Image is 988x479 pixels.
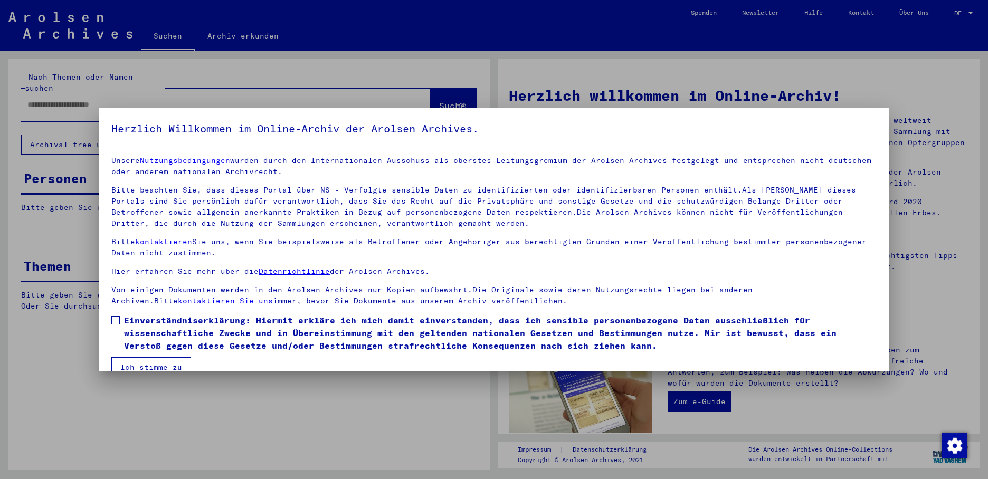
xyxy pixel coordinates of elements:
[140,156,230,165] a: Nutzungsbedingungen
[178,296,273,305] a: kontaktieren Sie uns
[111,185,877,229] p: Bitte beachten Sie, dass dieses Portal über NS - Verfolgte sensible Daten zu identifizierten oder...
[111,266,877,277] p: Hier erfahren Sie mehr über die der Arolsen Archives.
[111,155,877,177] p: Unsere wurden durch den Internationalen Ausschuss als oberstes Leitungsgremium der Arolsen Archiv...
[111,284,877,306] p: Von einigen Dokumenten werden in den Arolsen Archives nur Kopien aufbewahrt.Die Originale sowie d...
[111,120,877,137] h5: Herzlich Willkommen im Online-Archiv der Arolsen Archives.
[135,237,192,246] a: kontaktieren
[111,236,877,258] p: Bitte Sie uns, wenn Sie beispielsweise als Betroffener oder Angehöriger aus berechtigten Gründen ...
[942,433,967,458] img: Zustimmung ändern
[124,314,877,352] span: Einverständniserklärung: Hiermit erkläre ich mich damit einverstanden, dass ich sensible personen...
[259,266,330,276] a: Datenrichtlinie
[111,357,191,377] button: Ich stimme zu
